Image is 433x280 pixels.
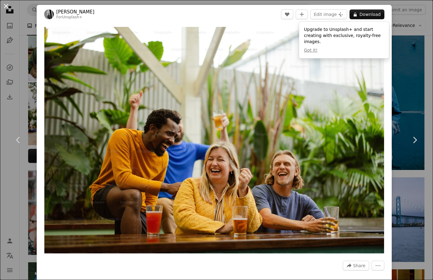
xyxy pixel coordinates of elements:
img: Go to Michael T's profile [44,9,54,19]
button: Edit image [310,9,347,19]
button: Like [281,9,293,19]
button: Share this image [343,261,369,271]
img: a group of people sitting at a table with drinks [44,27,384,253]
div: For [56,15,94,20]
button: Add to Collection [296,9,308,19]
button: Got it! [304,47,317,53]
button: Zoom in on this image [44,27,384,253]
a: Next [396,111,433,169]
span: Share [353,261,365,270]
button: Download [350,9,384,19]
a: Unsplash+ [62,15,82,19]
a: [PERSON_NAME] [56,9,94,15]
div: Upgrade to Unsplash+ and start creating with exclusive, royalty-free images. [299,22,389,58]
button: More Actions [372,261,384,271]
